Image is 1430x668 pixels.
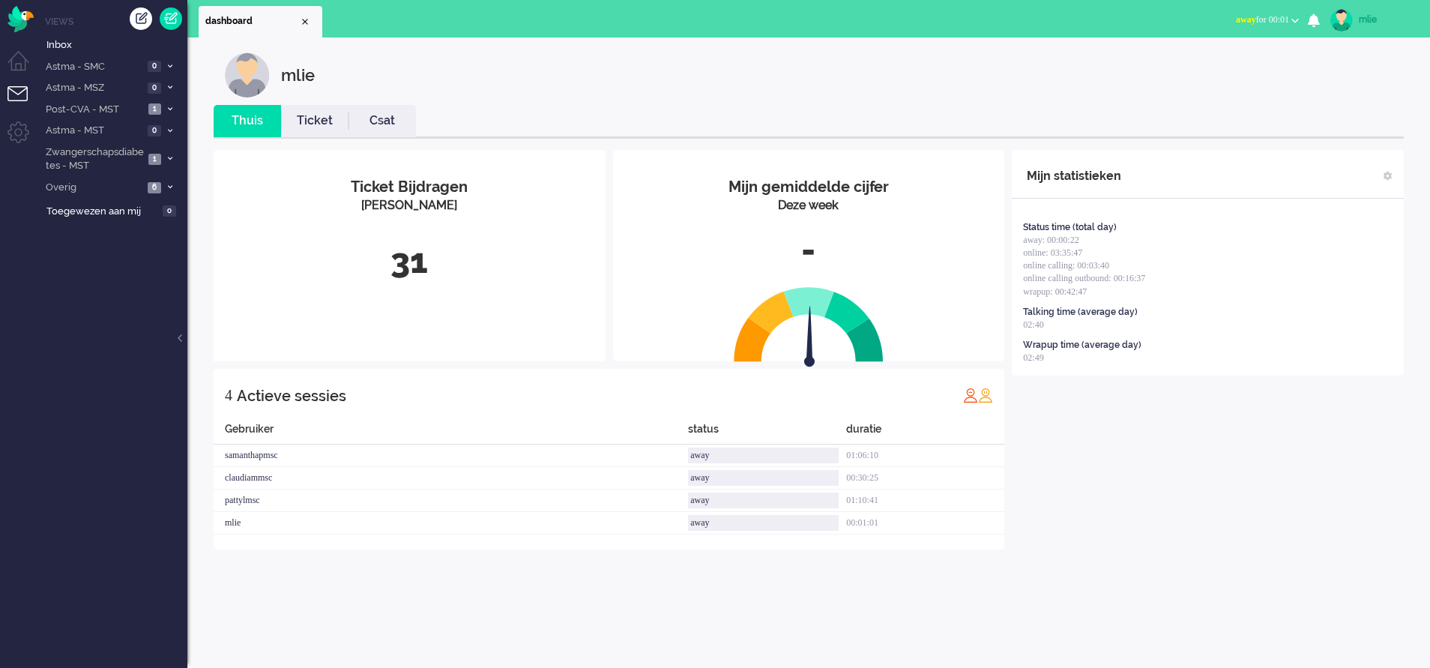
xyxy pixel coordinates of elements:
[225,237,594,286] div: 31
[846,445,1004,467] div: 01:06:10
[734,286,884,362] img: semi_circle.svg
[148,154,161,165] span: 1
[148,61,161,72] span: 0
[199,6,322,37] li: Dashboard
[237,381,346,411] div: Actieve sessies
[846,421,1004,445] div: duratie
[1327,9,1415,31] a: mlie
[225,380,232,410] div: 4
[7,86,41,120] li: Tickets menu
[148,82,161,94] span: 0
[963,388,978,403] img: profile_red.svg
[777,306,842,370] img: arrow.svg
[160,7,182,30] a: Quick Ticket
[214,105,281,137] li: Thuis
[846,512,1004,535] div: 00:01:01
[43,60,143,74] span: Astma - SMC
[43,202,187,219] a: Toegewezen aan mij 0
[688,470,839,486] div: away
[846,467,1004,490] div: 00:30:25
[43,103,144,117] span: Post-CVA - MST
[1023,319,1043,330] span: 02:40
[281,105,349,137] li: Ticket
[688,515,839,531] div: away
[688,448,839,463] div: away
[281,112,349,130] a: Ticket
[214,421,688,445] div: Gebruiker
[299,16,311,28] div: Close tab
[148,103,161,115] span: 1
[214,112,281,130] a: Thuis
[214,467,688,490] div: claudiammsc
[1023,221,1117,234] div: Status time (total day)
[7,6,34,32] img: flow_omnibird.svg
[281,52,315,97] div: mlie
[1023,339,1141,352] div: Wrapup time (average day)
[7,121,41,155] li: Admin menu
[46,205,158,219] span: Toegewezen aan mij
[1330,9,1353,31] img: avatar
[349,112,416,130] a: Csat
[43,145,144,173] span: Zwangerschapsdiabetes - MST
[130,7,152,30] div: Creëer ticket
[1359,12,1415,27] div: mlie
[349,105,416,137] li: Csat
[225,197,594,214] div: [PERSON_NAME]
[624,197,994,214] div: Deze week
[163,205,176,217] span: 0
[978,388,993,403] img: profile_orange.svg
[7,10,34,21] a: Omnidesk
[688,421,846,445] div: status
[1236,14,1256,25] span: away
[7,51,41,85] li: Dashboard menu
[214,490,688,512] div: pattylmsc
[1023,306,1138,319] div: Talking time (average day)
[205,15,299,28] span: dashboard
[1227,4,1308,37] li: awayfor 00:01
[846,490,1004,512] div: 01:10:41
[43,81,143,95] span: Astma - MSZ
[148,125,161,136] span: 0
[225,176,594,198] div: Ticket Bijdragen
[1023,352,1043,363] span: 02:49
[214,445,688,467] div: samanthapmsc
[624,226,994,275] div: -
[624,176,994,198] div: Mijn gemiddelde cijfer
[43,124,143,138] span: Astma - MST
[45,15,187,28] li: Views
[43,36,187,52] a: Inbox
[1023,235,1145,297] span: away: 00:00:22 online: 03:35:47 online calling: 00:03:40 online calling outbound: 00:16:37 wrapup...
[43,181,143,195] span: Overig
[225,52,270,97] img: customer.svg
[214,512,688,535] div: mlie
[46,38,187,52] span: Inbox
[148,182,161,193] span: 6
[1227,9,1308,31] button: awayfor 00:01
[688,493,839,508] div: away
[1027,161,1121,191] div: Mijn statistieken
[1236,14,1289,25] span: for 00:01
